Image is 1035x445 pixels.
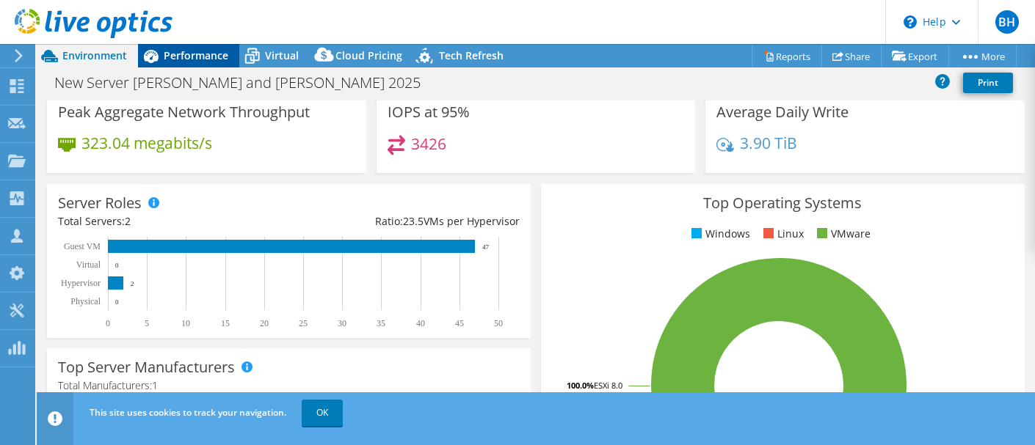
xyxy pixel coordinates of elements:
[995,10,1019,34] span: BH
[115,298,119,306] text: 0
[106,318,110,328] text: 0
[567,380,594,391] tspan: 100.0%
[125,214,131,228] span: 2
[904,15,917,29] svg: \n
[377,318,385,328] text: 35
[81,135,212,151] h4: 323.04 megabits/s
[716,104,849,120] h3: Average Daily Write
[482,243,490,251] text: 47
[58,104,310,120] h3: Peak Aggregate Network Throughput
[62,48,127,62] span: Environment
[145,318,149,328] text: 5
[115,262,119,269] text: 0
[61,278,101,288] text: Hypervisor
[64,241,101,251] text: Guest VM
[58,195,142,211] h3: Server Roles
[388,104,470,120] h3: IOPS at 95%
[439,48,504,62] span: Tech Refresh
[288,213,519,229] div: Ratio: VMs per Hypervisor
[58,213,288,229] div: Total Servers:
[265,48,299,62] span: Virtual
[221,318,230,328] text: 15
[403,214,424,228] span: 23.5
[152,378,158,392] span: 1
[335,48,402,62] span: Cloud Pricing
[181,318,190,328] text: 10
[594,380,622,391] tspan: ESXi 8.0
[455,318,464,328] text: 45
[821,45,882,67] a: Share
[70,296,101,306] text: Physical
[131,280,134,287] text: 2
[963,73,1013,93] a: Print
[302,400,343,426] a: OK
[338,318,346,328] text: 30
[552,195,1014,211] h3: Top Operating Systems
[416,318,425,328] text: 40
[164,48,228,62] span: Performance
[58,378,520,394] h4: Total Manufacturers:
[740,135,797,151] h4: 3.90 TiB
[760,226,804,242] li: Linux
[752,45,822,67] a: Reports
[688,226,750,242] li: Windows
[90,406,286,419] span: This site uses cookies to track your navigation.
[260,318,269,328] text: 20
[813,226,871,242] li: VMware
[58,359,235,375] h3: Top Server Manufacturers
[948,45,1017,67] a: More
[881,45,949,67] a: Export
[494,318,503,328] text: 50
[76,260,101,270] text: Virtual
[48,75,443,91] h1: New Server [PERSON_NAME] and [PERSON_NAME] 2025
[411,136,446,152] h4: 3426
[299,318,308,328] text: 25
